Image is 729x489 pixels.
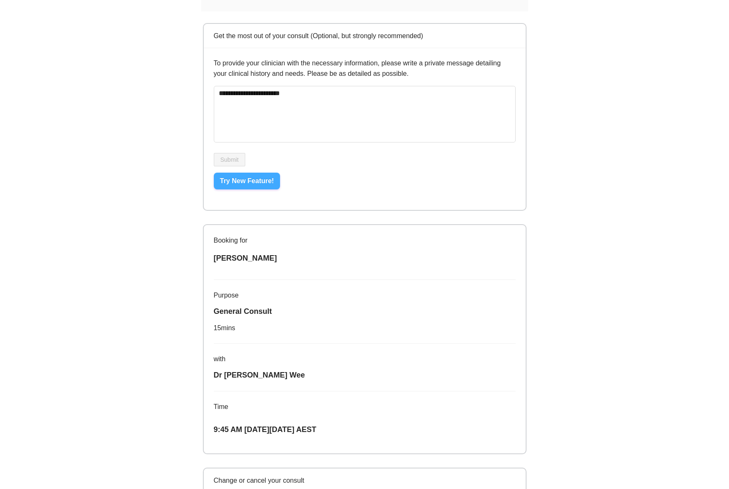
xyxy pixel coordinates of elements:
button: Try New Feature! [214,173,280,189]
div: [PERSON_NAME] [214,252,516,264]
p: Booking for [214,235,516,246]
p: Time [214,401,516,412]
div: Dr [PERSON_NAME] Wee [214,369,516,381]
div: Purpose [214,290,516,300]
div: with [214,354,516,364]
p: To provide your clinician with the necessary information, please write a private message detailin... [214,58,516,79]
div: Get the most out of your consult (Optional, but strongly recommended) [214,31,516,41]
button: Submit [214,153,246,166]
p: 9:45 AM [DATE][DATE] AEST [214,424,516,435]
span: Try New Feature! [220,176,274,186]
div: General Consult [214,305,516,317]
div: 15 mins [214,323,516,333]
